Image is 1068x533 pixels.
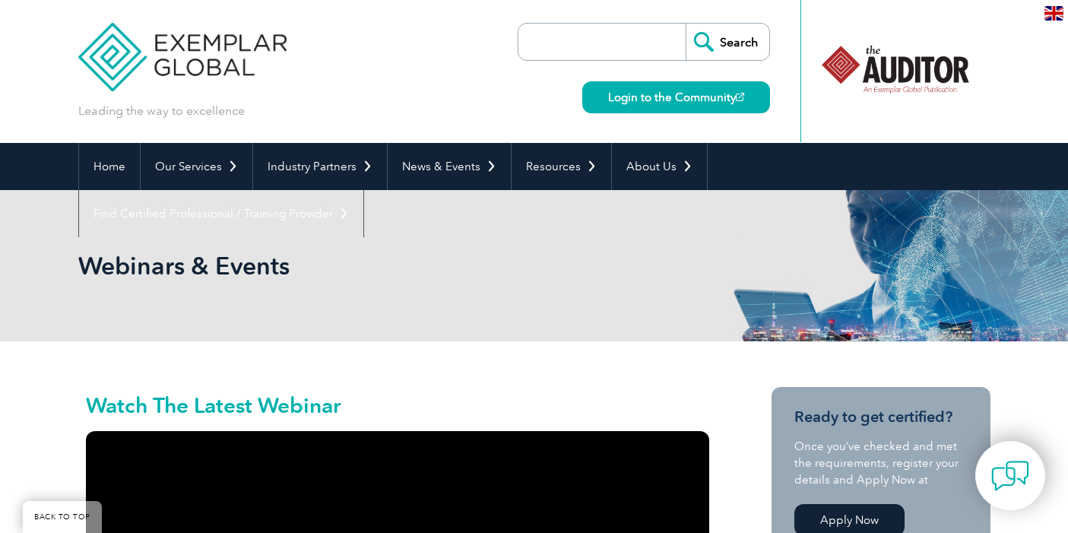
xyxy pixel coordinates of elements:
[794,438,968,488] p: Once you’ve checked and met the requirements, register your details and Apply Now at
[23,501,102,533] a: BACK TO TOP
[686,24,769,60] input: Search
[78,103,245,119] p: Leading the way to excellence
[388,143,511,190] a: News & Events
[86,395,709,416] h2: Watch The Latest Webinar
[79,143,140,190] a: Home
[794,408,968,427] h3: Ready to get certified?
[582,81,770,113] a: Login to the Community
[991,457,1029,495] img: contact-chat.png
[141,143,252,190] a: Our Services
[1044,6,1063,21] img: en
[612,143,707,190] a: About Us
[79,190,363,237] a: Find Certified Professional / Training Provider
[736,93,744,101] img: open_square.png
[253,143,387,190] a: Industry Partners
[512,143,611,190] a: Resources
[78,251,662,281] h1: Webinars & Events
